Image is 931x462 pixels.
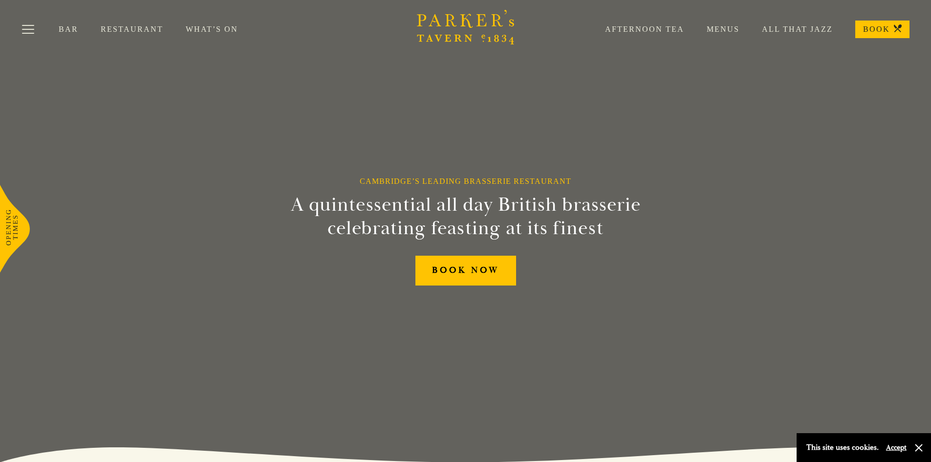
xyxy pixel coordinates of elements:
button: Close and accept [914,443,924,453]
h2: A quintessential all day British brasserie celebrating feasting at its finest [243,193,689,240]
h1: Cambridge’s Leading Brasserie Restaurant [360,176,571,186]
button: Accept [886,443,907,452]
a: BOOK NOW [415,256,516,286]
p: This site uses cookies. [806,440,879,455]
